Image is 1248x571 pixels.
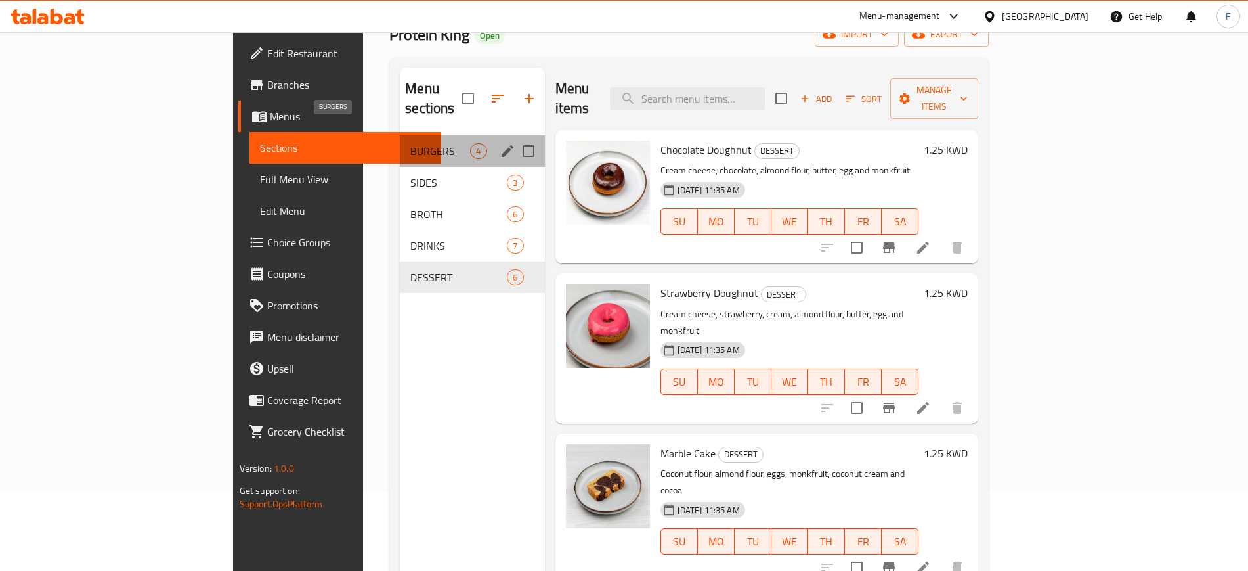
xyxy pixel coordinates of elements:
[882,208,918,235] button: SA
[566,444,650,528] img: Marble Cake
[507,208,523,221] span: 6
[454,85,482,112] span: Select all sections
[660,444,716,463] span: Marble Cake
[267,235,431,250] span: Choice Groups
[507,175,523,191] div: items
[249,195,441,227] a: Edit Menu
[755,143,799,158] span: DESSERT
[845,528,882,555] button: FR
[761,286,806,302] div: DESSERT
[260,140,431,156] span: Sections
[703,212,729,231] span: MO
[808,369,845,395] button: TH
[482,83,513,114] span: Sort sections
[890,78,978,119] button: Manage items
[837,89,890,109] span: Sort items
[740,212,766,231] span: TU
[808,528,845,555] button: TH
[660,162,919,179] p: Cream cheese, chocolate, almond flour, butter, egg and monkfruit
[410,175,507,191] span: SIDES
[815,22,899,47] button: import
[400,135,544,167] div: BURGERS4edit
[771,369,808,395] button: WE
[771,528,808,555] button: WE
[754,143,800,159] div: DESSERT
[270,108,431,124] span: Menus
[660,466,919,499] p: Coconut flour, almond flour, eggs, monkfruit, coconut cream and cocoa
[410,269,507,285] span: DESSERT
[859,9,940,24] div: Menu-management
[924,141,968,159] h6: 1.25 KWD
[813,212,840,231] span: TH
[507,238,523,254] div: items
[470,143,486,159] div: items
[915,240,931,256] a: Edit menu item
[260,171,431,187] span: Full Menu View
[238,384,441,416] a: Coverage Report
[850,212,876,231] span: FR
[850,532,876,551] span: FR
[410,143,470,159] span: BURGERS
[698,528,735,555] button: MO
[660,306,919,339] p: Cream cheese, strawberry, cream, almond flour, butter, egg and monkfruit
[873,232,905,263] button: Branch-specific-item
[735,208,771,235] button: TU
[249,164,441,195] a: Full Menu View
[698,369,735,395] button: MO
[274,460,294,477] span: 1.0.0
[882,528,918,555] button: SA
[735,528,771,555] button: TU
[808,208,845,235] button: TH
[882,369,918,395] button: SA
[400,262,544,293] div: DESSERT6
[555,79,595,118] h2: Menu items
[813,373,840,392] span: TH
[941,232,973,263] button: delete
[267,361,431,377] span: Upsell
[660,140,752,160] span: Chocolate Doughnut
[507,240,523,252] span: 7
[666,212,693,231] span: SU
[698,208,735,235] button: MO
[850,373,876,392] span: FR
[267,424,431,440] span: Grocery Checklist
[660,528,698,555] button: SU
[672,344,745,356] span: [DATE] 11:35 AM
[767,85,795,112] span: Select section
[795,89,837,109] span: Add item
[400,167,544,198] div: SIDES3
[719,447,763,462] span: DESSERT
[238,69,441,101] a: Branches
[904,22,989,47] button: export
[471,145,486,158] span: 4
[400,230,544,262] div: DRINKS7
[400,198,544,230] div: BROTH6
[887,532,913,551] span: SA
[238,258,441,290] a: Coupons
[660,208,698,235] button: SU
[795,89,837,109] button: Add
[566,141,650,225] img: Chocolate Doughnut
[887,212,913,231] span: SA
[507,177,523,189] span: 3
[240,495,323,513] a: Support.OpsPlatform
[498,141,517,161] button: edit
[846,91,882,106] span: Sort
[238,321,441,353] a: Menu disclaimer
[941,392,973,424] button: delete
[410,206,507,222] div: BROTH
[410,238,507,254] span: DRINKS
[915,400,931,416] a: Edit menu item
[798,91,834,106] span: Add
[475,30,505,41] span: Open
[762,287,806,302] span: DESSERT
[240,482,300,499] span: Get support on:
[610,87,765,110] input: search
[843,234,871,262] span: Select to update
[238,227,441,258] a: Choice Groups
[740,532,766,551] span: TU
[873,392,905,424] button: Branch-specific-item
[1002,9,1088,24] div: [GEOGRAPHIC_DATA]
[901,82,968,115] span: Manage items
